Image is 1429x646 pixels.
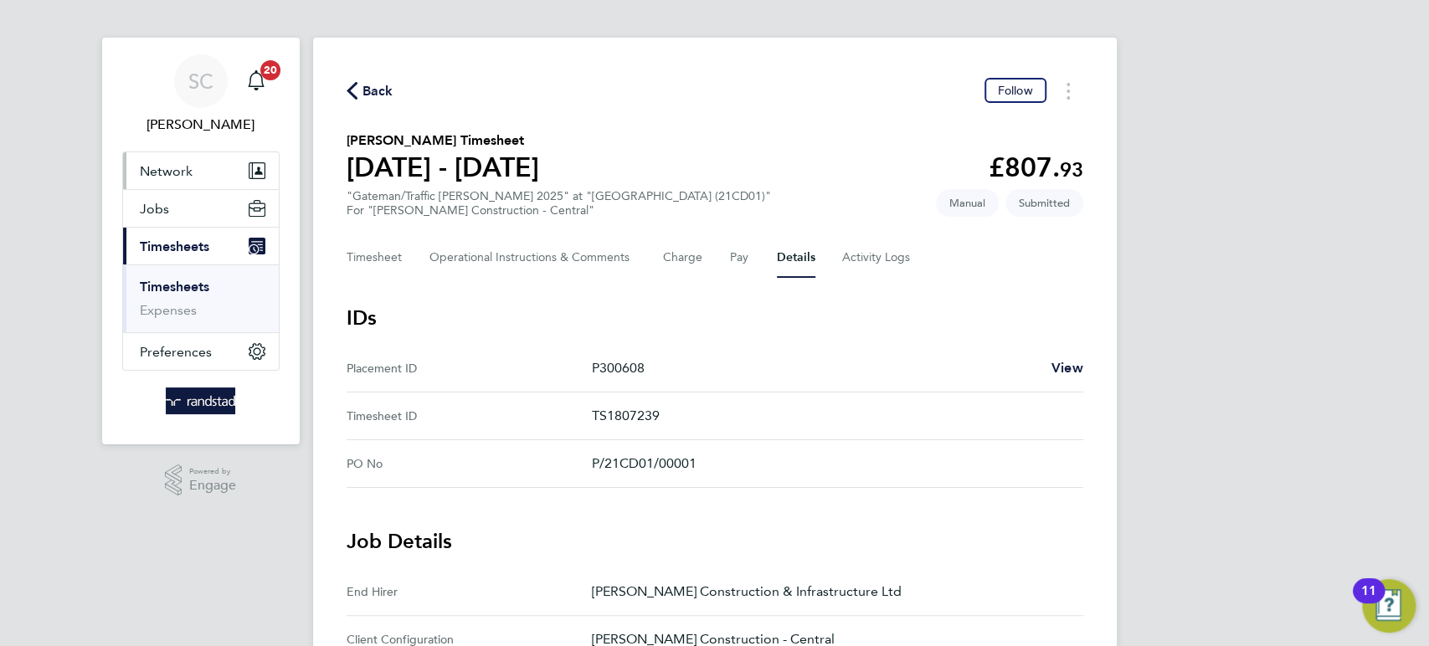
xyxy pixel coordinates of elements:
button: Open Resource Center, 11 new notifications [1362,579,1416,633]
span: View [1051,360,1083,376]
p: TS1807239 [592,406,1070,426]
a: Timesheets [140,279,209,295]
a: SC[PERSON_NAME] [122,54,280,135]
button: Network [123,152,279,189]
span: Network [140,163,193,179]
span: Jobs [140,201,169,217]
a: Powered byEngage [165,464,236,496]
div: For "[PERSON_NAME] Construction - Central" [347,203,771,218]
div: 11 [1361,591,1376,613]
span: 93 [1060,157,1083,182]
h2: [PERSON_NAME] Timesheet [347,131,539,151]
span: Powered by [189,464,236,479]
span: Follow [998,83,1033,98]
a: 20 [239,54,273,108]
span: Back [362,81,393,101]
p: P/21CD01/00001 [592,454,1070,474]
div: Timesheet ID [347,406,592,426]
button: Back [347,80,393,101]
button: Jobs [123,190,279,227]
a: Go to home page [122,387,280,414]
button: Timesheet [347,238,403,278]
nav: Main navigation [102,38,300,444]
button: Timesheets Menu [1053,78,1083,104]
h1: [DATE] - [DATE] [347,151,539,184]
div: "Gateman/Traffic [PERSON_NAME] 2025" at "[GEOGRAPHIC_DATA] (21CD01)" [347,189,771,218]
div: Timesheets [123,264,279,332]
p: [PERSON_NAME] Construction & Infrastructure Ltd [592,582,1070,602]
a: View [1051,358,1083,378]
h3: IDs [347,305,1083,331]
span: Engage [189,479,236,493]
div: PO No [347,454,592,474]
button: Details [777,238,815,278]
div: End Hirer [347,582,592,602]
p: P300608 [592,358,1038,378]
span: This timesheet is Submitted. [1005,189,1083,217]
button: Preferences [123,333,279,370]
button: Pay [730,238,750,278]
img: randstad-logo-retina.png [166,387,235,414]
span: Preferences [140,344,212,360]
button: Operational Instructions & Comments [429,238,636,278]
button: Follow [984,78,1046,103]
span: 20 [260,60,280,80]
div: Placement ID [347,358,592,378]
button: Charge [663,238,703,278]
span: SC [188,70,213,92]
button: Timesheets [123,228,279,264]
app-decimal: £807. [989,151,1083,183]
a: Expenses [140,302,197,318]
button: Activity Logs [842,238,912,278]
span: Sallie Cutts [122,115,280,135]
span: Timesheets [140,238,209,254]
h3: Job Details [347,528,1083,555]
span: This timesheet was manually created. [936,189,999,217]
